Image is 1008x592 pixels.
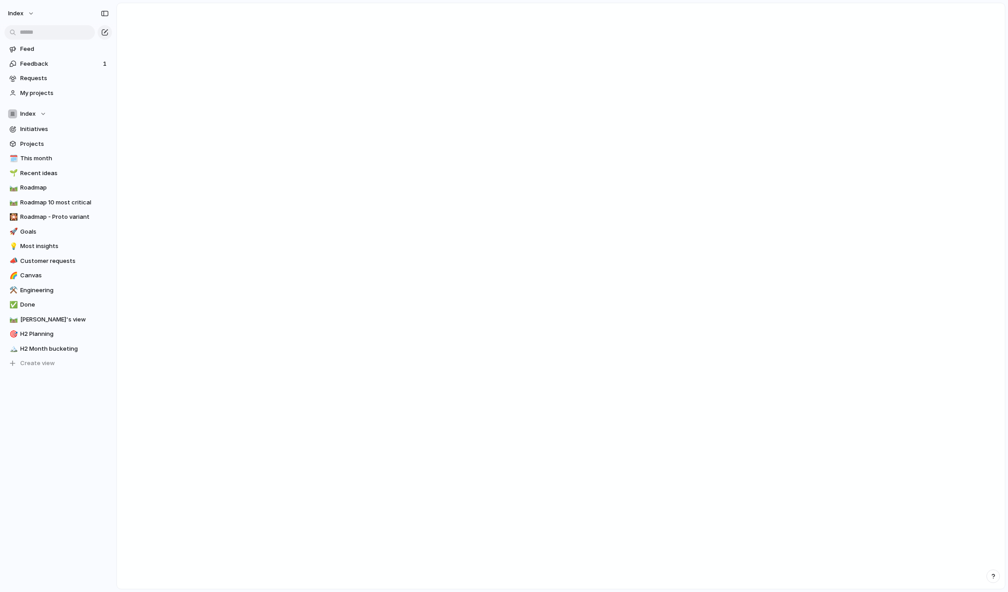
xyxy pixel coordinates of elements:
div: 🛤️ [9,197,16,208]
div: 💡 [9,241,16,252]
div: ✅ [9,300,16,310]
button: 🌱 [8,169,17,178]
a: Feed [4,42,112,56]
button: 🎇 [8,212,17,221]
span: Goals [20,227,109,236]
span: Create view [20,359,55,368]
span: Requests [20,74,109,83]
div: 🚀 [9,226,16,237]
span: Recent ideas [20,169,109,178]
a: 🗓️This month [4,152,112,165]
span: Customer requests [20,257,109,266]
a: Feedback1 [4,57,112,71]
button: 🌈 [8,271,17,280]
a: ✅Done [4,298,112,312]
span: My projects [20,89,109,98]
a: My projects [4,86,112,100]
span: Done [20,300,109,309]
button: 🗓️ [8,154,17,163]
button: 🛤️ [8,183,17,192]
span: Canvas [20,271,109,280]
button: Create view [4,357,112,370]
button: 💡 [8,242,17,251]
span: Roadmap 10 most critical [20,198,109,207]
span: Feed [20,45,109,54]
span: Engineering [20,286,109,295]
div: 🌱 [9,168,16,178]
div: 🎯 [9,329,16,339]
span: H2 Planning [20,330,109,339]
a: 🛤️Roadmap [4,181,112,194]
a: Requests [4,72,112,85]
div: 📣 [9,256,16,266]
button: 📣 [8,257,17,266]
div: 🎇 [9,212,16,222]
span: [PERSON_NAME]'s view [20,315,109,324]
div: 🛤️ [9,183,16,193]
a: Projects [4,137,112,151]
a: 🛤️[PERSON_NAME]'s view [4,313,112,326]
button: Index [4,6,39,21]
span: Roadmap [20,183,109,192]
button: Index [4,107,112,121]
span: H2 Month bucketing [20,344,109,353]
a: 🎇Roadmap - Proto variant [4,210,112,224]
a: ⚒️Engineering [4,284,112,297]
span: Index [20,109,36,118]
button: ⚒️ [8,286,17,295]
button: 🏔️ [8,344,17,353]
span: Initiatives [20,125,109,134]
div: 🛤️ [9,314,16,325]
a: 🌈Canvas [4,269,112,282]
div: 🗓️ [9,154,16,164]
div: 🏔️ [9,343,16,354]
a: 🚀Goals [4,225,112,239]
button: 🎯 [8,330,17,339]
div: 🌈 [9,271,16,281]
span: Feedback [20,59,100,68]
a: 🎯H2 Planning [4,327,112,341]
a: 🌱Recent ideas [4,167,112,180]
button: ✅ [8,300,17,309]
span: Index [8,9,23,18]
button: 🚀 [8,227,17,236]
a: 💡Most insights [4,240,112,253]
span: Most insights [20,242,109,251]
div: ⚒️ [9,285,16,295]
a: 🏔️H2 Month bucketing [4,342,112,356]
span: 1 [103,59,108,68]
span: Projects [20,140,109,149]
a: 🛤️Roadmap 10 most critical [4,196,112,209]
span: This month [20,154,109,163]
button: 🛤️ [8,198,17,207]
span: Roadmap - Proto variant [20,212,109,221]
button: 🛤️ [8,315,17,324]
a: Initiatives [4,122,112,136]
a: 📣Customer requests [4,254,112,268]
